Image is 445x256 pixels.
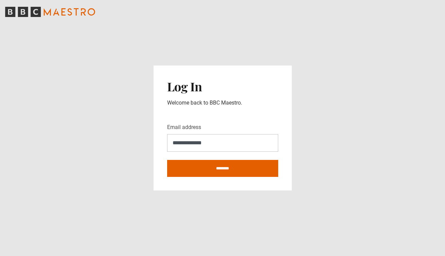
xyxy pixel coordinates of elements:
[5,7,95,17] svg: BBC Maestro
[265,139,273,147] keeper-lock: Open Keeper Popup
[167,99,278,107] p: Welcome back to BBC Maestro.
[167,79,278,93] h2: Log In
[167,123,201,131] label: Email address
